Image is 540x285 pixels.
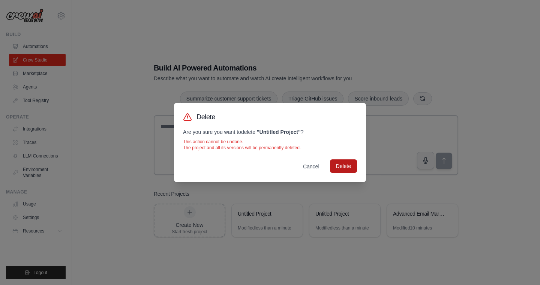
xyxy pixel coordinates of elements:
p: The project and all its versions will be permanently deleted. [183,145,357,151]
p: Are you sure you want to delete ? [183,128,357,136]
button: Delete [330,159,357,173]
h3: Delete [196,112,215,122]
button: Cancel [297,160,325,173]
p: This action cannot be undone. [183,139,357,145]
strong: " Untitled Project " [257,129,301,135]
